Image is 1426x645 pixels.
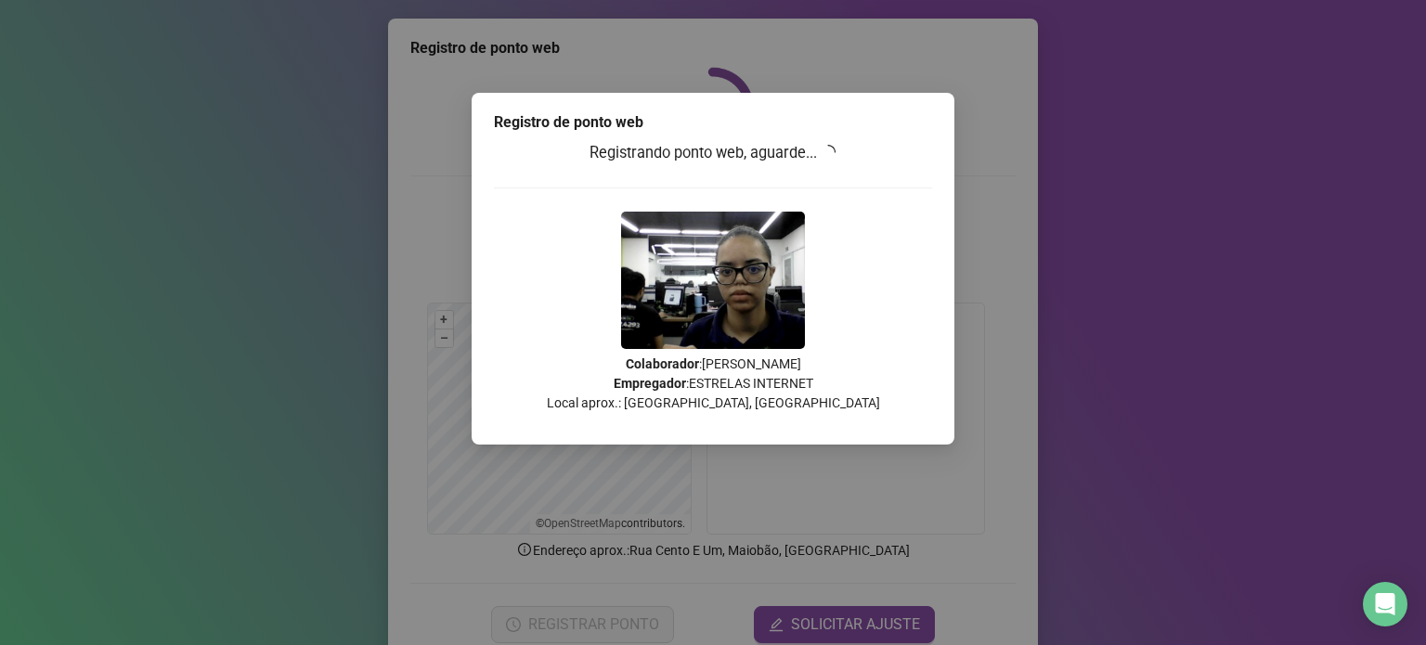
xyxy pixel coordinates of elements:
span: loading [819,142,839,162]
h3: Registrando ponto web, aguarde... [494,141,932,165]
img: 9k= [621,212,805,349]
strong: Empregador [614,376,686,391]
strong: Colaborador [626,356,699,371]
div: Open Intercom Messenger [1363,582,1407,626]
p: : [PERSON_NAME] : ESTRELAS INTERNET Local aprox.: [GEOGRAPHIC_DATA], [GEOGRAPHIC_DATA] [494,355,932,413]
div: Registro de ponto web [494,111,932,134]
